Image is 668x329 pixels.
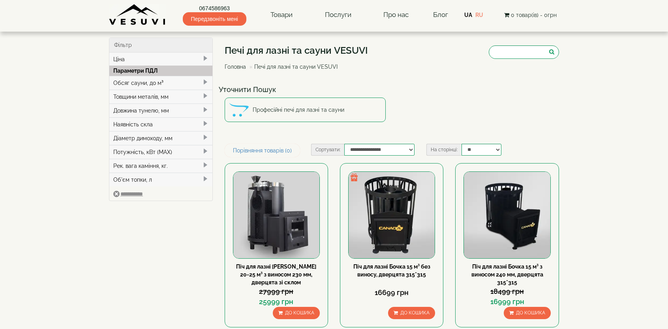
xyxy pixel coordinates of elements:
[225,98,386,122] a: Професійні печі для лазні та сауни Професійні печі для лазні та сауни
[464,172,550,258] img: Піч для лазні Бочка 15 м³ з виносом 240 мм, дверцята 315*315
[350,173,358,181] img: gift
[400,310,430,316] span: До кошика
[109,159,212,173] div: Рек. вага каміння, кг.
[463,297,550,307] div: 16999 грн
[225,64,246,70] a: Головна
[348,288,435,298] div: 16699 грн
[109,76,212,90] div: Обсяг сауни, до м³
[229,100,249,120] img: Професійні печі для лазні та сауни
[516,310,545,316] span: До кошика
[183,12,246,26] span: Передзвоніть мені
[285,310,314,316] span: До кошика
[388,307,435,319] button: До кошика
[109,103,212,117] div: Довжина тунелю, мм
[349,172,435,258] img: Піч для лазні Бочка 15 м³ без виносу, дверцята 315*315
[236,263,316,286] a: Піч для лазні [PERSON_NAME] 20-25 м³ з виносом 230 мм, дверцята зі склом
[109,90,212,103] div: Товщини металів, мм
[109,117,212,131] div: Наявність скла
[109,4,166,26] img: Завод VESUVI
[233,286,320,297] div: 27999 грн
[248,63,338,71] li: Печі для лазні та сауни VESUVI
[471,263,543,286] a: Піч для лазні Бочка 15 м³ з виносом 240 мм, дверцята 315*315
[317,6,359,24] a: Послуги
[353,263,430,278] a: Піч для лазні Бочка 15 м³ без виносу, дверцята 315*315
[183,4,246,12] a: 0674586963
[109,66,212,76] div: Параметри ПДЛ
[219,86,565,94] h4: Уточнити Пошук
[375,6,417,24] a: Про нас
[233,297,320,307] div: 25999 грн
[263,6,300,24] a: Товари
[225,144,300,157] a: Порівняння товарів (0)
[475,12,483,18] a: RU
[225,45,368,56] h1: Печі для лазні та сауни VESUVI
[311,144,344,156] label: Сортувати:
[109,145,212,159] div: Потужність, кВт (MAX)
[109,131,212,145] div: Діаметр димоходу, мм
[273,307,320,319] button: До кошика
[502,11,559,19] button: 0 товар(ів) - 0грн
[109,38,212,53] div: Фільтр
[463,286,550,297] div: 18499 грн
[109,173,212,186] div: Об'єм топки, л
[233,172,319,258] img: Піч для лазні Venera 20-25 м³ з виносом 230 мм, дверцята зі склом
[511,12,557,18] span: 0 товар(ів) - 0грн
[504,307,551,319] button: До кошика
[464,12,472,18] a: UA
[433,11,448,19] a: Блог
[426,144,462,156] label: На сторінці:
[109,53,212,66] div: Ціна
